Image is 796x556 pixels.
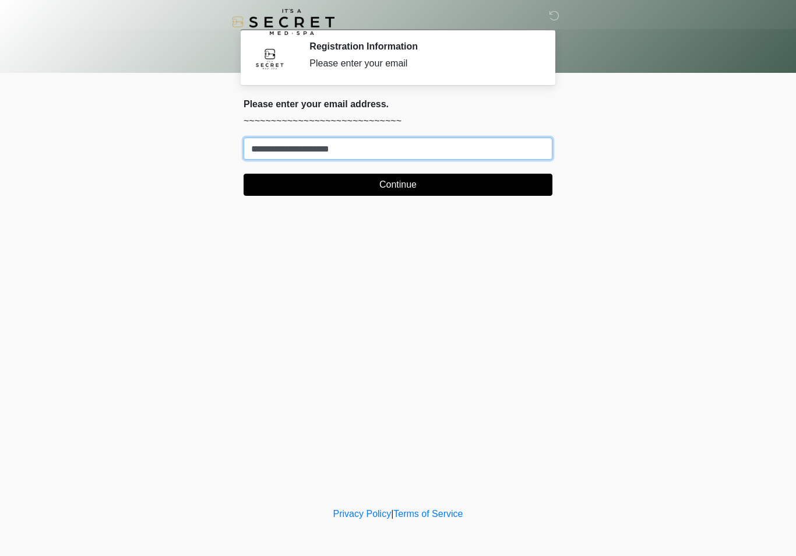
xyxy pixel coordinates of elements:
[333,509,392,519] a: Privacy Policy
[244,114,552,128] p: ~~~~~~~~~~~~~~~~~~~~~~~~~~~~~
[232,9,334,35] img: It's A Secret Med Spa Logo
[391,509,393,519] a: |
[252,41,287,76] img: Agent Avatar
[309,57,535,71] div: Please enter your email
[244,174,552,196] button: Continue
[309,41,535,52] h2: Registration Information
[393,509,463,519] a: Terms of Service
[244,98,552,110] h2: Please enter your email address.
